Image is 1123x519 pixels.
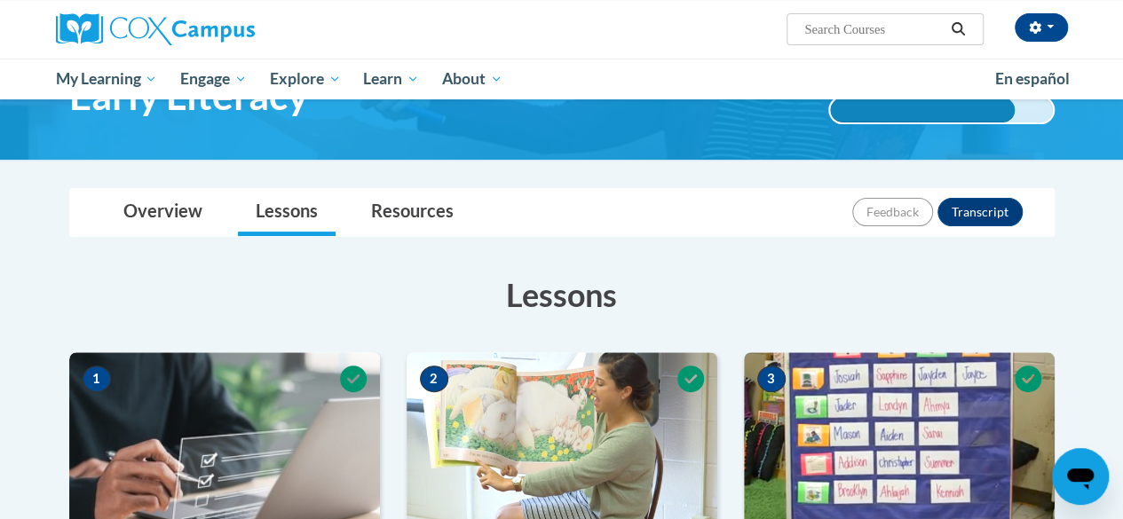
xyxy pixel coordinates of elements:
[803,19,945,40] input: Search Courses
[353,189,471,236] a: Resources
[238,189,336,236] a: Lessons
[83,366,111,392] span: 1
[44,59,170,99] a: My Learning
[43,59,1081,99] div: Main menu
[1015,13,1068,42] button: Account Settings
[984,60,1081,98] a: En español
[270,68,341,90] span: Explore
[180,68,247,90] span: Engage
[757,366,786,392] span: 3
[55,68,157,90] span: My Learning
[258,59,352,99] a: Explore
[995,69,1070,88] span: En español
[106,189,220,236] a: Overview
[56,13,376,45] a: Cox Campus
[431,59,514,99] a: About
[420,366,448,392] span: 2
[56,13,255,45] img: Cox Campus
[363,68,419,90] span: Learn
[945,19,971,40] button: Search
[442,68,502,90] span: About
[1052,448,1109,505] iframe: Button to launch messaging window
[830,98,1015,122] div: 83% complete
[937,198,1023,226] button: Transcript
[352,59,431,99] a: Learn
[69,272,1055,317] h3: Lessons
[169,59,258,99] a: Engage
[852,198,933,226] button: Feedback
